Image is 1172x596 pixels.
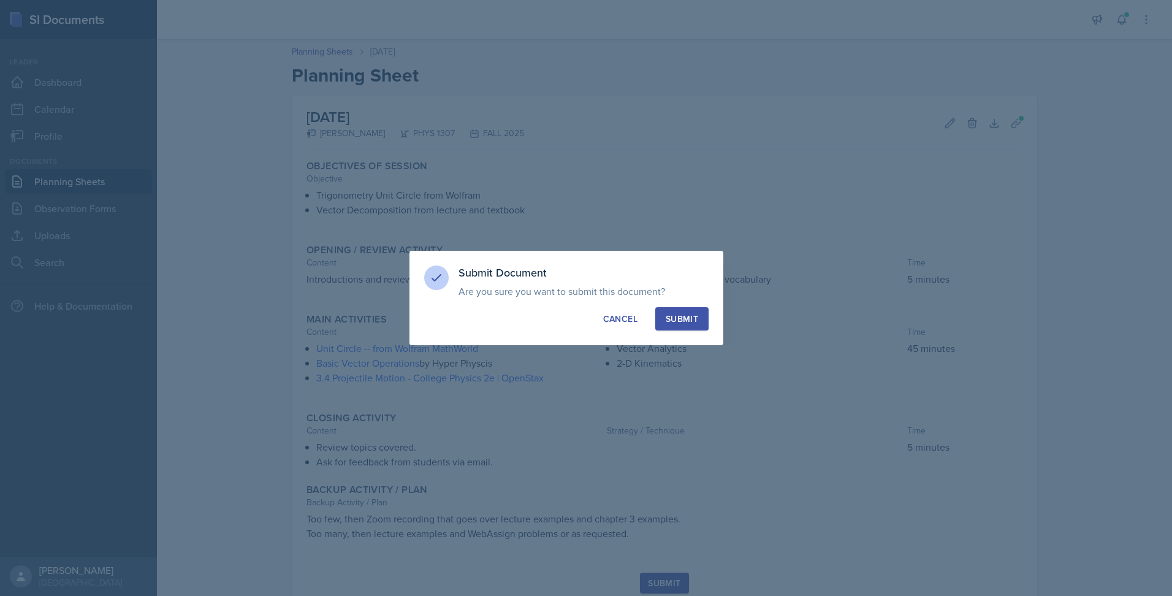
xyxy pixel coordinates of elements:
button: Cancel [593,307,648,330]
div: Submit [666,313,698,325]
div: Cancel [603,313,637,325]
p: Are you sure you want to submit this document? [459,285,709,297]
h3: Submit Document [459,266,709,280]
button: Submit [655,307,709,330]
